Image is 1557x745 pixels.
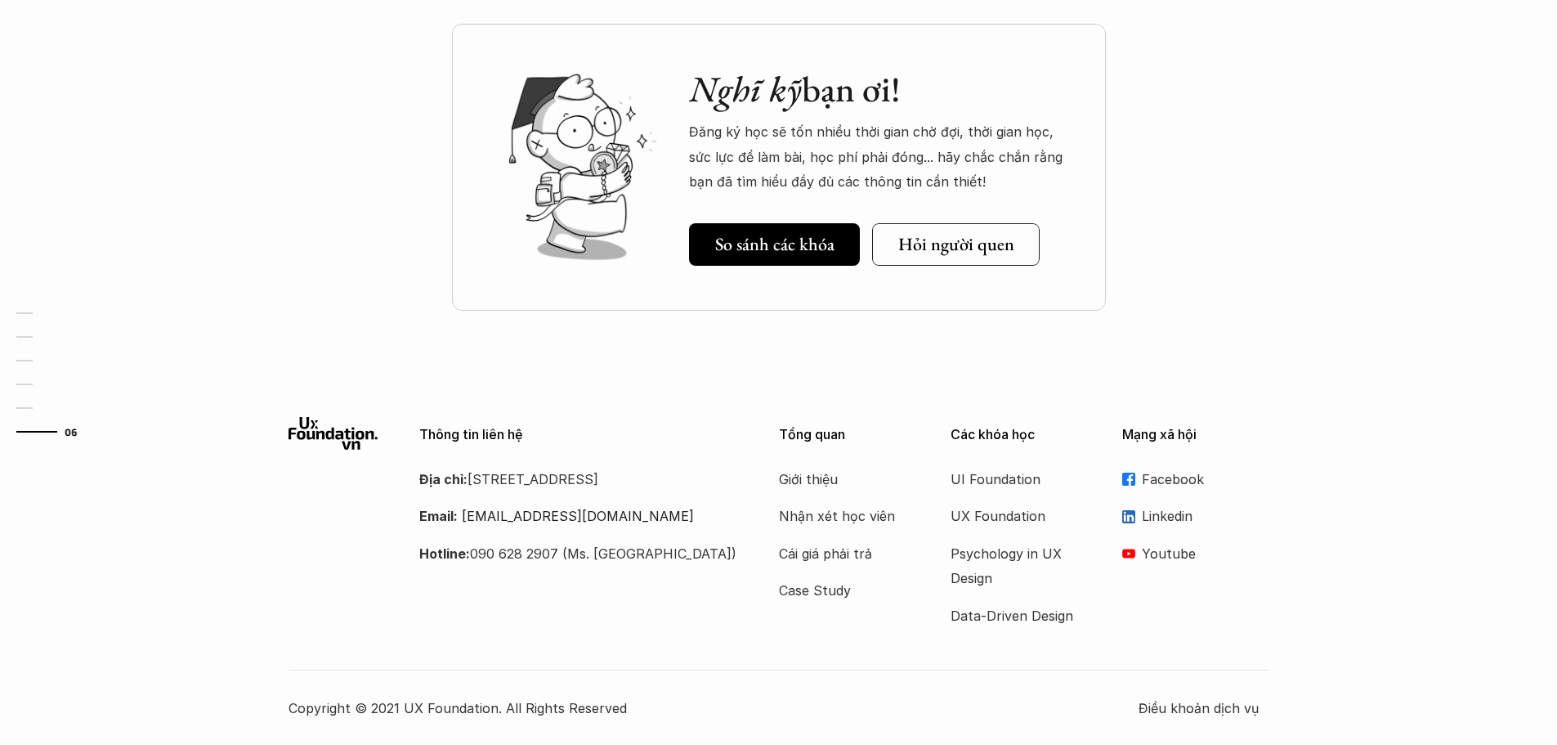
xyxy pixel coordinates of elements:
[1139,696,1269,720] a: Điều khoản dịch vụ
[779,427,926,442] p: Tổng quan
[872,223,1040,266] a: Hỏi người quen
[419,471,468,487] strong: Địa chỉ:
[419,427,738,442] p: Thông tin liên hệ
[779,467,910,491] a: Giới thiệu
[951,467,1081,491] a: UI Foundation
[1122,427,1269,442] p: Mạng xã hội
[419,467,738,491] p: [STREET_ADDRESS]
[689,65,802,112] em: Nghĩ kỹ
[951,504,1081,528] a: UX Foundation
[65,426,78,438] strong: 06
[715,234,834,255] h5: So sánh các khóa
[689,223,860,266] a: So sánh các khóa
[1122,504,1269,528] a: Linkedin
[689,68,1073,111] h2: bạn ơi!
[779,504,910,528] a: Nhận xét học viên
[1122,467,1269,491] a: Facebook
[951,604,1081,628] a: Data-Driven Design
[898,234,1014,255] h5: Hỏi người quen
[419,545,470,562] strong: Hotline:
[289,696,1139,720] p: Copyright © 2021 UX Foundation. All Rights Reserved
[779,578,910,603] a: Case Study
[689,119,1073,194] p: Đăng ký học sẽ tốn nhiều thời gian chờ đợi, thời gian học, sức lực để làm bài, học phí phải đóng....
[462,508,694,524] a: [EMAIL_ADDRESS][DOMAIN_NAME]
[419,508,458,524] strong: Email:
[419,541,738,566] p: 090 628 2907 (Ms. [GEOGRAPHIC_DATA])
[1122,541,1269,566] a: Youtube
[1142,504,1269,528] p: Linkedin
[1142,541,1269,566] p: Youtube
[951,541,1081,591] a: Psychology in UX Design
[1142,467,1269,491] p: Facebook
[951,427,1098,442] p: Các khóa học
[16,422,94,442] a: 06
[779,541,910,566] a: Cái giá phải trả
